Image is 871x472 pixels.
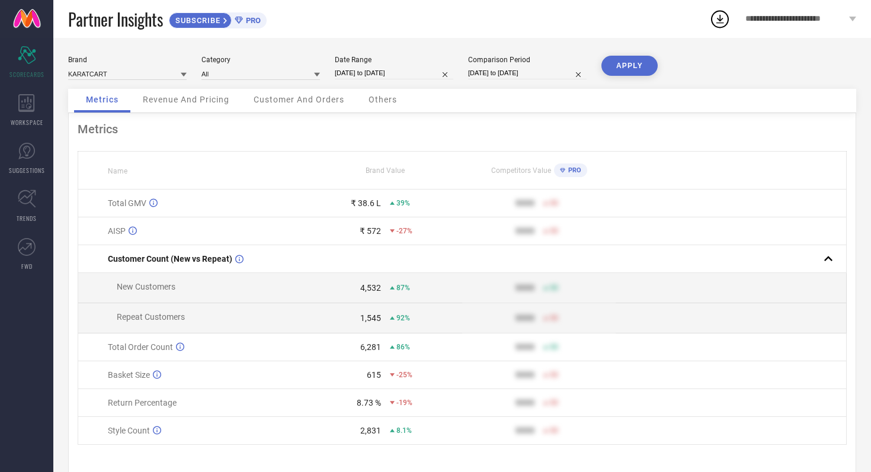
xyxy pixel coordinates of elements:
[360,426,381,435] div: 2,831
[108,198,146,208] span: Total GMV
[709,8,731,30] div: Open download list
[396,399,412,407] span: -19%
[515,283,534,293] div: 9999
[143,95,229,104] span: Revenue And Pricing
[117,282,175,291] span: New Customers
[108,370,150,380] span: Basket Size
[369,95,397,104] span: Others
[243,16,261,25] span: PRO
[550,284,558,292] span: 50
[108,342,173,352] span: Total Order Count
[515,226,534,236] div: 9999
[550,314,558,322] span: 50
[254,95,344,104] span: Customer And Orders
[565,166,581,174] span: PRO
[515,370,534,380] div: 9999
[491,166,551,175] span: Competitors Value
[396,343,410,351] span: 86%
[396,284,410,292] span: 87%
[396,227,412,235] span: -27%
[550,426,558,435] span: 50
[360,283,381,293] div: 4,532
[335,56,453,64] div: Date Range
[11,118,43,127] span: WORKSPACE
[360,342,381,352] div: 6,281
[396,314,410,322] span: 92%
[9,166,45,175] span: SUGGESTIONS
[360,313,381,323] div: 1,545
[550,399,558,407] span: 50
[169,16,223,25] span: SUBSCRIBE
[468,56,587,64] div: Comparison Period
[550,371,558,379] span: 50
[21,262,33,271] span: FWD
[515,342,534,352] div: 9999
[108,398,177,407] span: Return Percentage
[108,226,126,236] span: AISP
[68,56,187,64] div: Brand
[78,122,847,136] div: Metrics
[550,199,558,207] span: 50
[108,167,127,175] span: Name
[366,166,405,175] span: Brand Value
[367,370,381,380] div: 615
[117,312,185,322] span: Repeat Customers
[515,198,534,208] div: 9999
[396,426,412,435] span: 8.1%
[9,70,44,79] span: SCORECARDS
[108,426,150,435] span: Style Count
[515,426,534,435] div: 9999
[17,214,37,223] span: TRENDS
[351,198,381,208] div: ₹ 38.6 L
[201,56,320,64] div: Category
[601,56,658,76] button: APPLY
[169,9,267,28] a: SUBSCRIBEPRO
[86,95,119,104] span: Metrics
[335,67,453,79] input: Select date range
[108,254,232,264] span: Customer Count (New vs Repeat)
[396,371,412,379] span: -25%
[550,227,558,235] span: 50
[468,67,587,79] input: Select comparison period
[68,7,163,31] span: Partner Insights
[515,313,534,323] div: 9999
[360,226,381,236] div: ₹ 572
[550,343,558,351] span: 50
[515,398,534,407] div: 9999
[357,398,381,407] div: 8.73 %
[396,199,410,207] span: 39%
